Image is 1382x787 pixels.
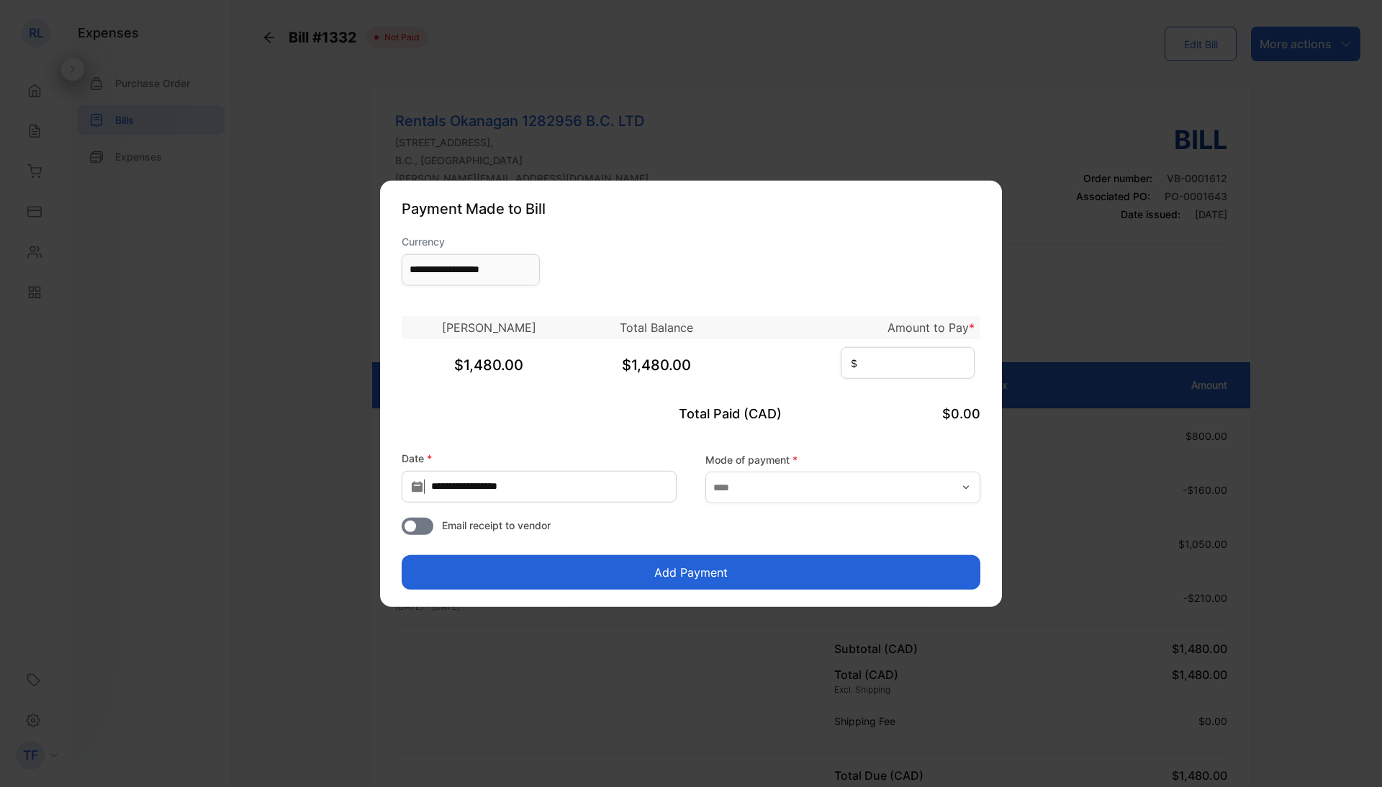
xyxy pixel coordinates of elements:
p: [PERSON_NAME] [402,318,575,336]
span: $ [851,356,857,371]
label: Date [402,450,677,465]
span: $1,480.00 [454,356,523,373]
span: $0.00 [942,405,980,421]
p: Total Balance [587,318,725,336]
span: $1,480.00 [622,356,691,373]
label: Currency [402,233,540,248]
p: Amount to Pay [737,318,975,336]
button: Open LiveChat chat widget [12,6,55,49]
p: Payment Made to Bill [402,197,980,219]
label: Mode of payment [705,451,980,467]
span: Email receipt to vendor [442,518,551,533]
p: Total Paid (CAD) [595,403,787,423]
button: Add Payment [402,555,980,590]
